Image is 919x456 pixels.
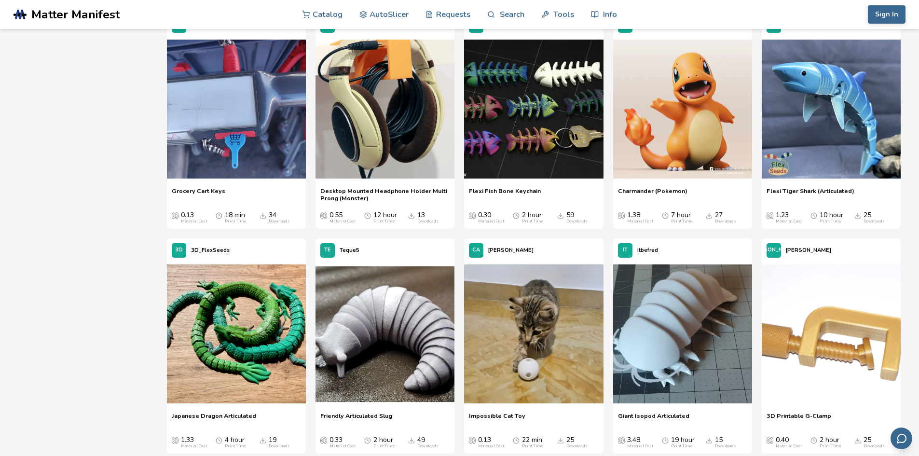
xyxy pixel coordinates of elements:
span: Average Print Time [216,211,222,219]
div: Print Time [820,444,841,449]
span: Average Print Time [513,436,520,444]
div: 7 hour [671,211,692,224]
div: 3.48 [627,436,653,449]
div: 1.33 [181,436,207,449]
span: Average Cost [767,436,773,444]
span: Average Cost [469,211,476,219]
a: Flexi Tiger Shark (Articulated) [767,187,854,202]
span: Average Print Time [810,436,817,444]
div: 49 [417,436,439,449]
div: 2 hour [373,436,395,449]
div: Downloads [566,444,588,449]
div: 0.13 [478,436,504,449]
span: Average Cost [618,211,625,219]
a: Charmander (Pokemon) [618,187,687,202]
span: Average Cost [618,436,625,444]
span: Average Print Time [513,211,520,219]
div: 15 [715,436,736,449]
div: Downloads [566,219,588,224]
a: 3D Printable G-Clamp [767,412,831,427]
div: 18 min [225,211,246,224]
div: 0.13 [181,211,207,224]
span: Downloads [260,436,266,444]
div: Downloads [864,444,885,449]
div: Material Cost [627,444,653,449]
span: Downloads [854,211,861,219]
div: Downloads [715,444,736,449]
div: Print Time [522,444,543,449]
p: Teque5 [340,245,359,255]
div: Material Cost [776,444,802,449]
div: Print Time [225,444,246,449]
div: Print Time [671,444,692,449]
span: Average Print Time [662,211,669,219]
span: Downloads [408,436,415,444]
div: 1.23 [776,211,802,224]
span: Downloads [408,211,415,219]
div: Material Cost [478,444,504,449]
div: Print Time [820,219,841,224]
a: Grocery Cart Keys [172,187,225,202]
div: Material Cost [478,219,504,224]
div: 27 [715,211,736,224]
div: 19 hour [671,436,695,449]
div: Material Cost [181,444,207,449]
span: CA [472,247,480,253]
div: Print Time [671,219,692,224]
span: Downloads [557,436,564,444]
div: 59 [566,211,588,224]
span: Average Print Time [810,211,817,219]
a: Japanese Dragon Articulated [172,412,256,427]
button: Send feedback via email [891,428,912,449]
span: Downloads [706,211,713,219]
div: 34 [269,211,290,224]
a: Flexi Fish Bone Keychain [469,187,541,202]
div: Downloads [269,444,290,449]
div: 0.55 [329,211,356,224]
span: Average Print Time [364,211,371,219]
div: Downloads [864,219,885,224]
span: Downloads [557,211,564,219]
div: 13 [417,211,439,224]
div: 25 [864,436,885,449]
span: Average Cost [172,211,178,219]
span: Average Cost [767,211,773,219]
div: 22 min [522,436,543,449]
span: Matter Manifest [31,8,120,21]
div: Material Cost [627,219,653,224]
span: [PERSON_NAME] [751,247,796,253]
p: [PERSON_NAME] [488,245,534,255]
div: Downloads [269,219,290,224]
span: Downloads [706,436,713,444]
div: 25 [864,211,885,224]
div: 25 [566,436,588,449]
span: Average Print Time [216,436,222,444]
span: Average Cost [320,436,327,444]
div: Material Cost [776,219,802,224]
div: Print Time [373,219,395,224]
div: Print Time [522,219,543,224]
span: Average Print Time [662,436,669,444]
a: Friendly Articulated Slug [320,412,392,427]
span: 3D [175,247,183,253]
div: 2 hour [522,211,543,224]
div: Downloads [715,219,736,224]
span: Average Cost [469,436,476,444]
span: Average Print Time [364,436,371,444]
span: TE [324,247,331,253]
div: Print Time [225,219,246,224]
div: 0.33 [329,436,356,449]
span: Downloads [854,436,861,444]
a: Desktop Mounted Headphone Holder Multi Prong (Monster) [320,187,450,202]
a: Impossible Cat Toy [469,412,525,427]
button: Sign In [868,5,905,24]
span: Giant Isopod Articulated [618,412,689,427]
p: 3D_FlexSeeds [191,245,230,255]
div: Material Cost [329,444,356,449]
